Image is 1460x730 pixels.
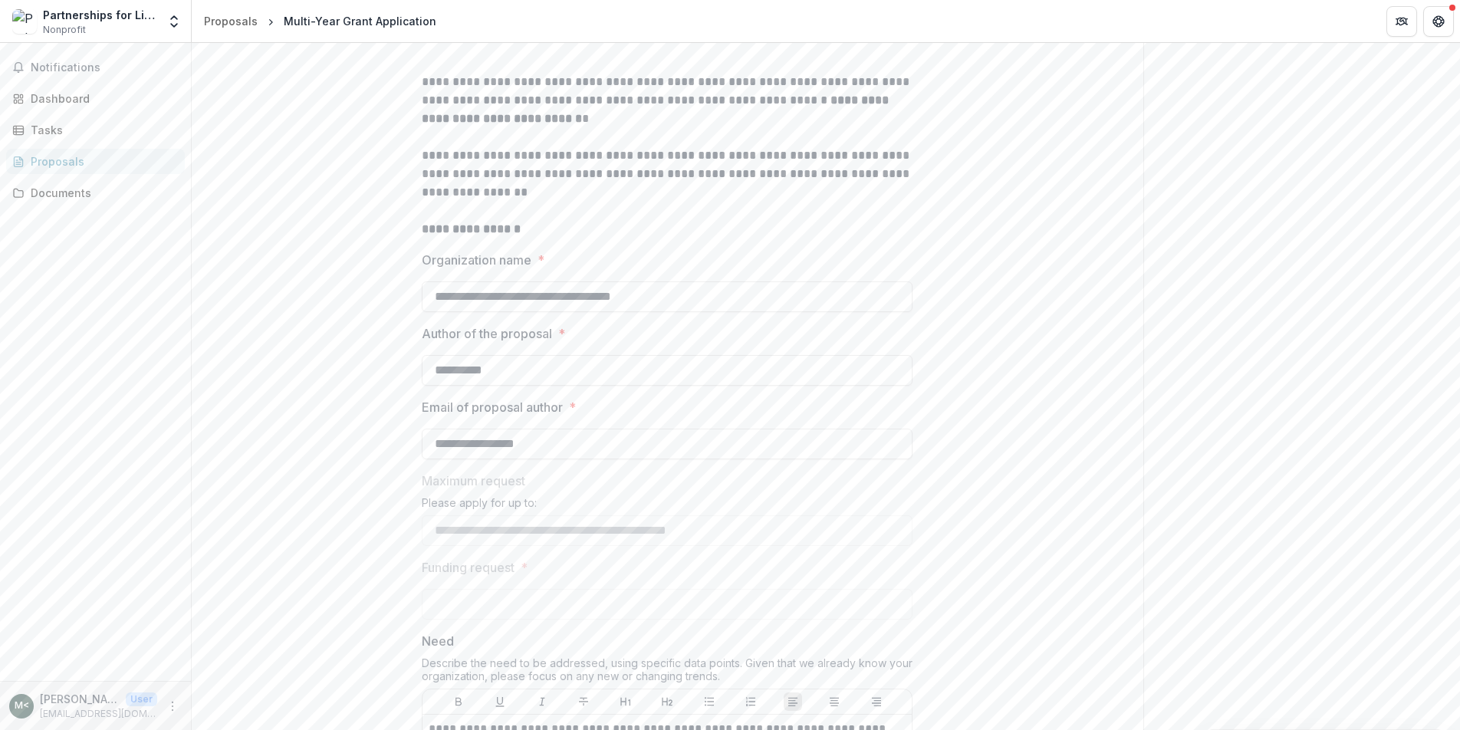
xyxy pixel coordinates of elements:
[533,692,551,711] button: Italicize
[31,122,173,138] div: Tasks
[422,496,913,515] div: Please apply for up to:
[31,153,173,169] div: Proposals
[700,692,718,711] button: Bullet List
[742,692,760,711] button: Ordered List
[6,55,185,80] button: Notifications
[31,185,173,201] div: Documents
[1386,6,1417,37] button: Partners
[1423,6,1454,37] button: Get Help
[31,61,179,74] span: Notifications
[43,23,86,37] span: Nonprofit
[284,13,436,29] div: Multi-Year Grant Application
[6,180,185,206] a: Documents
[491,692,509,711] button: Underline
[198,10,442,32] nav: breadcrumb
[31,90,173,107] div: Dashboard
[449,692,468,711] button: Bold
[40,691,120,707] p: [PERSON_NAME] <[EMAIL_ADDRESS][DOMAIN_NAME]>
[422,472,525,490] p: Maximum request
[12,9,37,34] img: Partnerships for Literacy and Learning
[784,692,802,711] button: Align Left
[422,656,913,689] div: Describe the need to be addressed, using specific data points. Given that we already know your or...
[658,692,676,711] button: Heading 2
[43,7,157,23] div: Partnerships for Literacy and Learning
[422,632,454,650] p: Need
[867,692,886,711] button: Align Right
[6,149,185,174] a: Proposals
[422,398,563,416] p: Email of proposal author
[6,117,185,143] a: Tasks
[574,692,593,711] button: Strike
[198,10,264,32] a: Proposals
[163,6,185,37] button: Open entity switcher
[126,692,157,706] p: User
[825,692,843,711] button: Align Center
[422,324,552,343] p: Author of the proposal
[163,697,182,715] button: More
[422,251,531,269] p: Organization name
[15,701,29,711] div: Mary Grace <mkgrace@pllvt.org>
[40,707,157,721] p: [EMAIL_ADDRESS][DOMAIN_NAME]
[617,692,635,711] button: Heading 1
[422,558,515,577] p: Funding request
[6,86,185,111] a: Dashboard
[204,13,258,29] div: Proposals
